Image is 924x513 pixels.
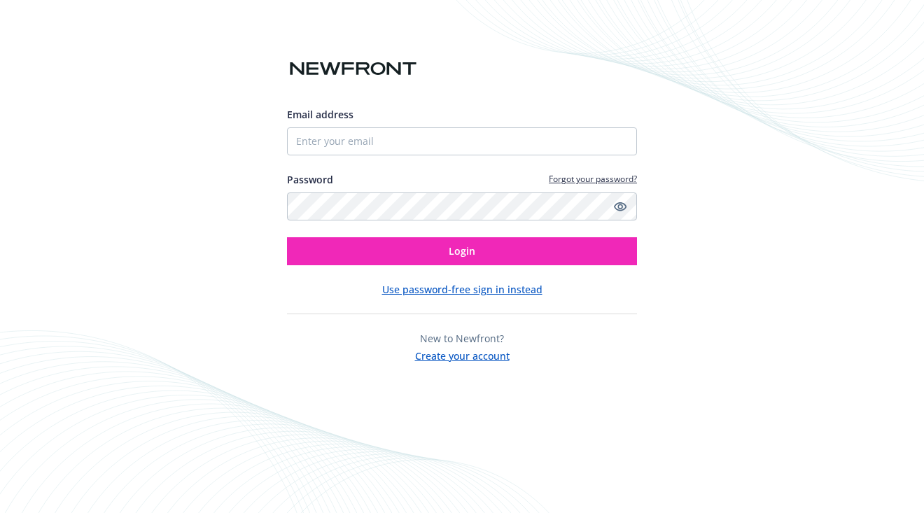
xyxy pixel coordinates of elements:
[287,237,637,265] button: Login
[287,172,333,187] label: Password
[612,198,629,215] a: Show password
[549,173,637,185] a: Forgot your password?
[287,108,353,121] span: Email address
[382,282,542,297] button: Use password-free sign in instead
[415,346,510,363] button: Create your account
[420,332,504,345] span: New to Newfront?
[287,57,419,81] img: Newfront logo
[449,244,475,258] span: Login
[287,192,637,220] input: Enter your password
[287,127,637,155] input: Enter your email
